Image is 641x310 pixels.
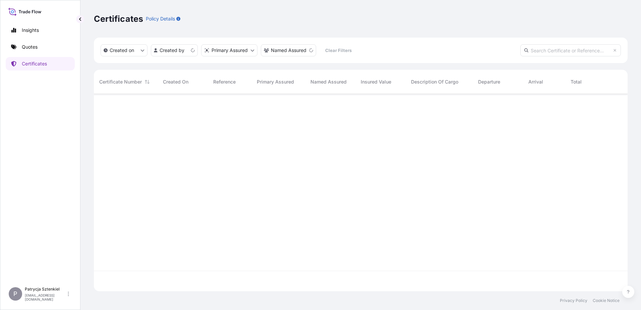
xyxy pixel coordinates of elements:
[520,44,621,56] input: Search Certificate or Reference...
[143,78,151,86] button: Sort
[13,291,17,297] span: P
[25,287,66,292] p: Patrycja Sztenkiel
[560,298,587,303] a: Privacy Policy
[528,79,543,85] span: Arrival
[25,293,66,301] p: [EMAIL_ADDRESS][DOMAIN_NAME]
[110,47,134,54] p: Created on
[22,60,47,67] p: Certificates
[146,15,175,22] p: Policy Details
[101,44,148,56] button: createdOn Filter options
[163,79,188,85] span: Created On
[160,47,184,54] p: Created by
[99,79,142,85] span: Certificate Number
[6,40,75,54] a: Quotes
[478,79,500,85] span: Departure
[6,23,75,37] a: Insights
[6,57,75,70] a: Certificates
[310,79,347,85] span: Named Assured
[319,45,357,56] button: Clear Filters
[411,79,458,85] span: Description Of Cargo
[271,47,306,54] p: Named Assured
[201,44,257,56] button: distributor Filter options
[361,79,391,85] span: Insured Value
[22,44,38,50] p: Quotes
[261,44,316,56] button: cargoOwner Filter options
[325,47,352,54] p: Clear Filters
[22,27,39,34] p: Insights
[151,44,198,56] button: createdBy Filter options
[213,79,236,85] span: Reference
[571,79,582,85] span: Total
[257,79,294,85] span: Primary Assured
[593,298,620,303] a: Cookie Notice
[94,13,143,24] p: Certificates
[212,47,248,54] p: Primary Assured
